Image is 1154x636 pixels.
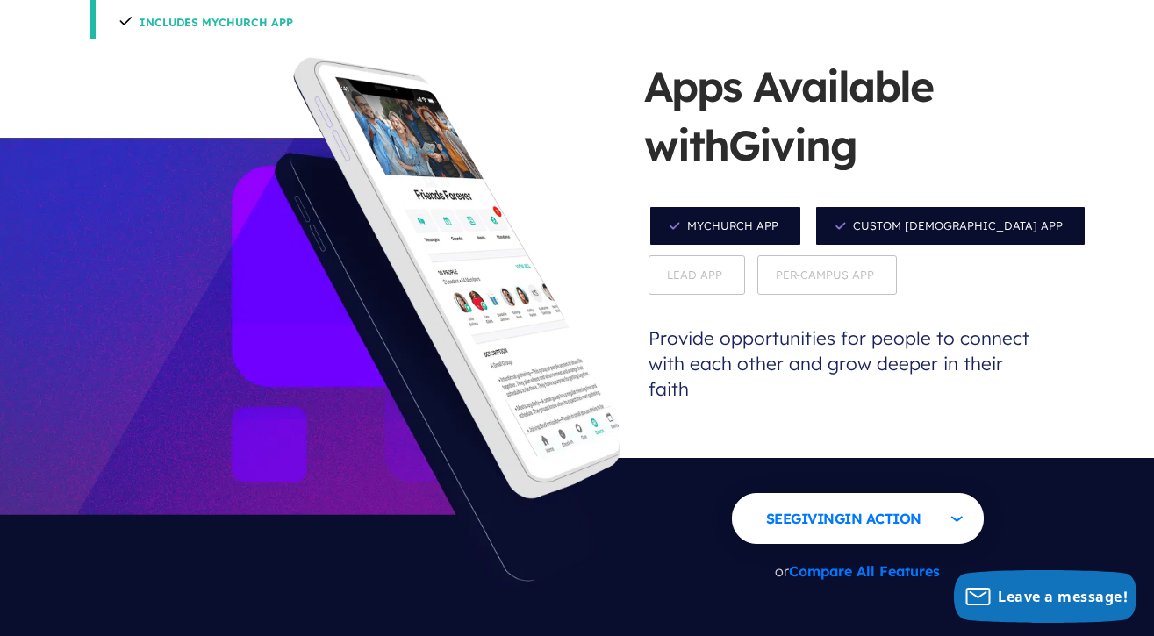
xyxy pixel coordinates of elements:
h5: Apps Available with [644,57,1154,201]
p: or [732,552,984,591]
span: Giving [791,510,844,527]
button: SeeGivingin Action [732,493,984,544]
span: Leave a message! [998,587,1128,606]
span: MyChurch App [649,205,802,247]
a: Compare All Features [789,562,940,580]
img: app_screens-church-mychurch.png [299,66,620,467]
span: Lead App [649,255,745,295]
span: Giving [728,118,857,171]
span: Custom [DEMOGRAPHIC_DATA] App [814,205,1086,247]
button: Leave a message! [954,570,1136,623]
span: Per-Campus App [757,255,897,295]
p: Provide opportunities for people to connect with each other and grow deeper in their faith [644,299,1052,428]
h4: Includes MyChurch App [118,2,293,39]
